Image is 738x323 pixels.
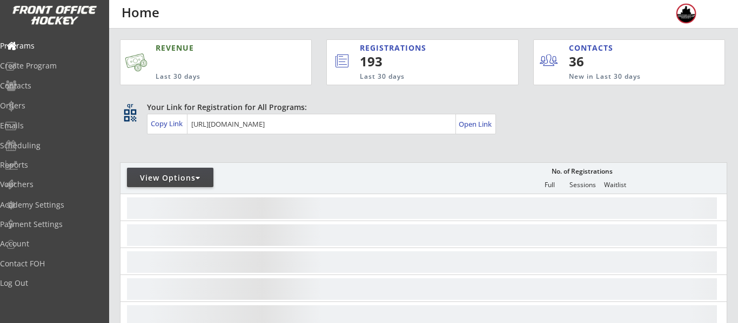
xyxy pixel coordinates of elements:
div: New in Last 30 days [569,72,674,81]
div: REGISTRATIONS [360,43,471,53]
a: Open Link [459,116,493,132]
div: Your Link for Registration for All Programs: [147,102,694,113]
div: CONTACTS [569,43,618,53]
div: Waitlist [599,181,631,189]
div: Copy Link [151,119,185,128]
div: Sessions [566,181,599,189]
div: Full [533,181,566,189]
div: View Options [127,173,213,183]
div: Last 30 days [156,72,263,81]
div: qr [123,102,136,109]
button: qr_code [122,107,138,123]
div: 193 [360,52,481,71]
div: Open Link [459,120,493,129]
div: Last 30 days [360,72,473,81]
div: No. of Registrations [548,168,615,175]
div: 36 [569,52,635,71]
div: REVENUE [156,43,263,53]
